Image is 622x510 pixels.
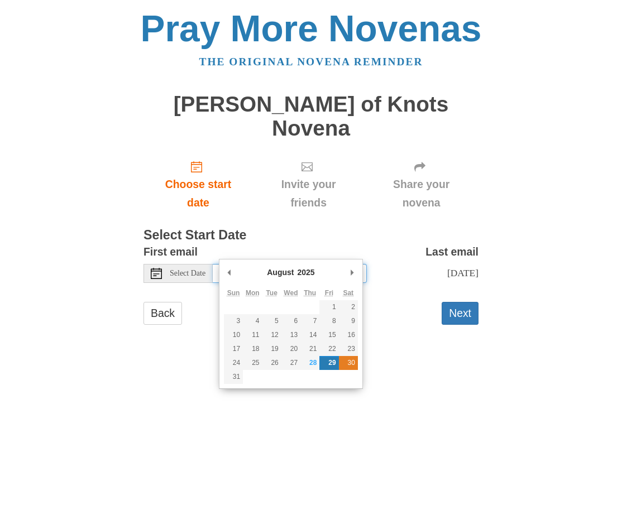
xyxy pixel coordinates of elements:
[325,289,333,297] abbr: Friday
[199,56,423,68] a: The original novena reminder
[304,289,316,297] abbr: Thursday
[339,314,358,328] button: 9
[425,243,479,261] label: Last email
[300,314,319,328] button: 7
[364,151,479,218] div: Click "Next" to confirm your start date first.
[339,328,358,342] button: 16
[224,314,243,328] button: 3
[281,356,300,370] button: 27
[224,356,243,370] button: 24
[375,175,467,212] span: Share your novena
[264,175,353,212] span: Invite your friends
[143,243,198,261] label: First email
[141,8,482,49] a: Pray More Novenas
[143,302,182,325] a: Back
[295,264,316,281] div: 2025
[170,270,205,277] span: Select Date
[300,356,319,370] button: 28
[243,356,262,370] button: 25
[281,314,300,328] button: 6
[319,314,338,328] button: 8
[224,328,243,342] button: 10
[224,264,235,281] button: Previous Month
[227,289,240,297] abbr: Sunday
[284,289,298,297] abbr: Wednesday
[155,175,242,212] span: Choose start date
[143,228,479,243] h3: Select Start Date
[262,328,281,342] button: 12
[281,328,300,342] button: 13
[339,342,358,356] button: 23
[262,356,281,370] button: 26
[224,370,243,384] button: 31
[213,264,367,283] input: Use the arrow keys to pick a date
[262,314,281,328] button: 5
[265,264,295,281] div: August
[300,328,319,342] button: 14
[243,328,262,342] button: 11
[246,289,260,297] abbr: Monday
[319,342,338,356] button: 22
[319,300,338,314] button: 1
[319,328,338,342] button: 15
[243,314,262,328] button: 4
[300,342,319,356] button: 21
[339,356,358,370] button: 30
[143,151,253,218] a: Choose start date
[442,302,479,325] button: Next
[243,342,262,356] button: 18
[447,267,479,278] span: [DATE]
[262,342,281,356] button: 19
[347,264,358,281] button: Next Month
[339,300,358,314] button: 2
[266,289,277,297] abbr: Tuesday
[253,151,364,218] div: Click "Next" to confirm your start date first.
[319,356,338,370] button: 29
[343,289,353,297] abbr: Saturday
[143,93,479,140] h1: [PERSON_NAME] of Knots Novena
[224,342,243,356] button: 17
[281,342,300,356] button: 20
